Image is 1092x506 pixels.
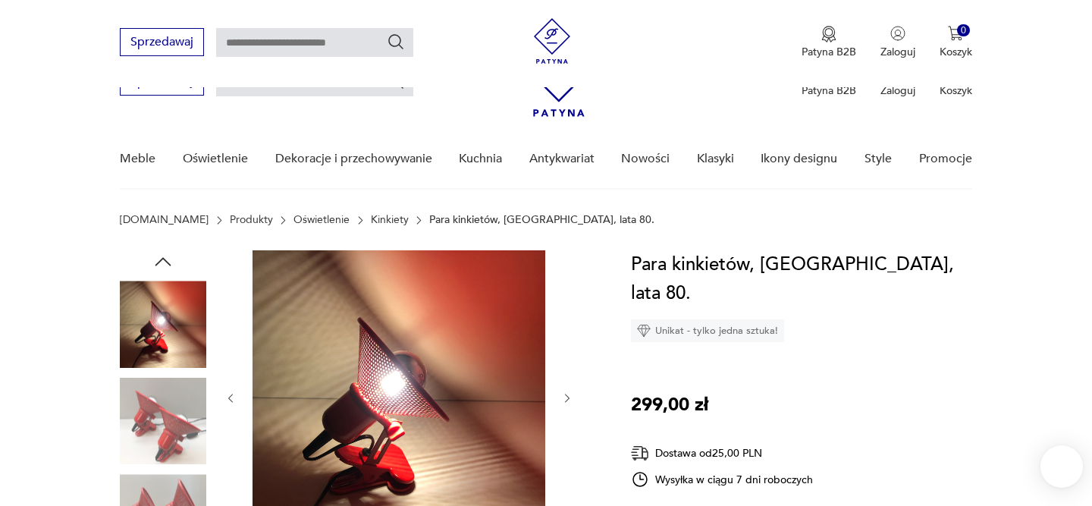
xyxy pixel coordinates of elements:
[293,214,350,226] a: Oświetlenie
[761,130,837,188] a: Ikony designu
[387,33,405,51] button: Szukaj
[880,83,915,98] p: Zaloguj
[880,45,915,59] p: Zaloguj
[637,324,651,338] img: Ikona diamentu
[120,28,204,56] button: Sprzedawaj
[631,470,813,489] div: Wysyłka w ciągu 7 dni roboczych
[183,130,248,188] a: Oświetlenie
[890,26,905,41] img: Ikonka użytkownika
[529,130,595,188] a: Antykwariat
[120,214,209,226] a: [DOMAIN_NAME]
[459,130,502,188] a: Kuchnia
[371,214,409,226] a: Kinkiety
[631,319,784,342] div: Unikat - tylko jedna sztuka!
[957,24,970,37] div: 0
[120,378,206,464] img: Zdjęcie produktu Para kinkietów, Niemcy, lata 80.
[940,83,972,98] p: Koszyk
[802,83,856,98] p: Patyna B2B
[821,26,836,42] img: Ikona medalu
[631,391,708,420] p: 299,00 zł
[802,45,856,59] p: Patyna B2B
[940,26,972,59] button: 0Koszyk
[621,130,670,188] a: Nowości
[697,130,734,188] a: Klasyki
[919,130,972,188] a: Promocje
[631,444,649,463] img: Ikona dostawy
[275,130,432,188] a: Dekoracje i przechowywanie
[940,45,972,59] p: Koszyk
[802,26,856,59] a: Ikona medaluPatyna B2B
[120,130,155,188] a: Meble
[631,444,813,463] div: Dostawa od 25,00 PLN
[120,38,204,49] a: Sprzedawaj
[230,214,273,226] a: Produkty
[429,214,654,226] p: Para kinkietów, [GEOGRAPHIC_DATA], lata 80.
[880,26,915,59] button: Zaloguj
[1040,445,1083,488] iframe: Smartsupp widget button
[802,26,856,59] button: Patyna B2B
[120,281,206,367] img: Zdjęcie produktu Para kinkietów, Niemcy, lata 80.
[120,77,204,88] a: Sprzedawaj
[864,130,892,188] a: Style
[948,26,963,41] img: Ikona koszyka
[631,250,971,308] h1: Para kinkietów, [GEOGRAPHIC_DATA], lata 80.
[529,18,575,64] img: Patyna - sklep z meblami i dekoracjami vintage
